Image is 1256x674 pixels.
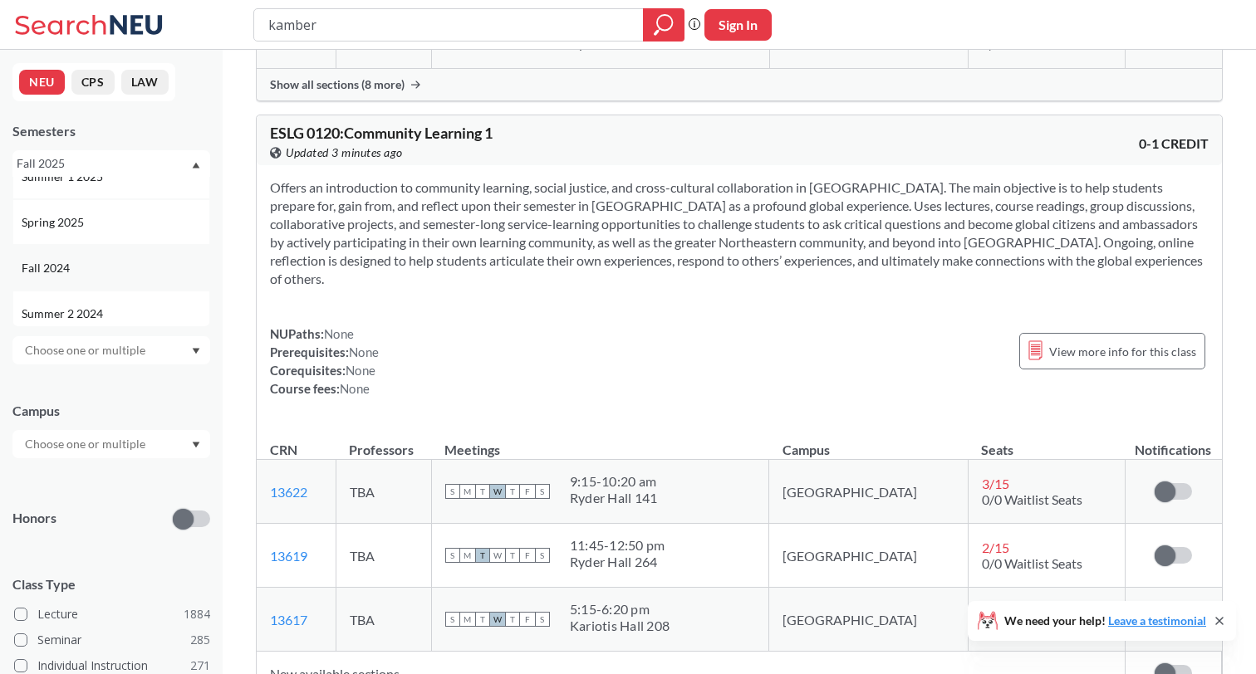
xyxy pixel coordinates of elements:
span: 3 / 15 [982,476,1009,491]
button: Sign In [704,9,772,41]
th: Seats [968,424,1125,460]
span: None [324,326,354,341]
p: Honors [12,509,56,528]
span: We need your help! [1004,615,1206,627]
td: [GEOGRAPHIC_DATA] [769,588,968,652]
span: W [490,484,505,499]
span: Spring 2025 [22,213,87,232]
span: 1884 [184,605,210,623]
div: Fall 2025Dropdown arrowFall 2025Summer 2 2025Summer Full 2025Summer 1 2025Spring 2025Fall 2024Sum... [12,150,210,177]
td: [GEOGRAPHIC_DATA] [769,524,968,588]
div: Semesters [12,122,210,140]
span: M [460,484,475,499]
span: Summer 2 2024 [22,305,106,323]
a: 13619 [270,548,307,564]
input: Class, professor, course number, "phrase" [267,11,631,39]
span: Class Type [12,575,210,593]
span: Show all sections (8 more) [270,77,405,92]
span: F [520,548,535,563]
div: Fall 2025 [17,154,190,173]
span: S [535,548,550,563]
span: Fall 2024 [22,259,73,277]
button: CPS [71,70,115,95]
div: Kariotis Hall 208 [570,618,670,634]
span: ESLG 0120 : Community Learning 1 [270,124,493,142]
span: None [346,363,375,378]
div: magnifying glass [643,8,684,42]
input: Choose one or multiple [17,340,156,360]
div: Ryder Hall 141 [570,490,658,506]
div: 9:15 - 10:20 am [570,473,658,490]
span: View more info for this class [1049,341,1196,362]
button: LAW [121,70,169,95]
div: 11:45 - 12:50 pm [570,537,665,554]
span: 2 / 15 [982,540,1009,555]
section: Offers an introduction to community learning, social justice, and cross-cultural collaboration in... [270,178,1209,288]
svg: Dropdown arrow [192,442,200,448]
label: Seminar [14,629,210,651]
div: CRN [270,441,297,459]
div: NUPaths: Prerequisites: Corequisites: Course fees: [270,325,379,398]
svg: magnifying glass [654,13,674,37]
span: None [349,344,379,359]
span: W [490,612,505,627]
svg: Dropdown arrow [192,162,200,168]
span: 0-1 CREDIT [1139,134,1209,153]
input: Choose one or multiple [17,434,156,454]
span: S [535,612,550,627]
span: T [505,484,520,499]
span: None [340,381,370,396]
span: S [535,484,550,499]
a: 13617 [270,612,307,628]
td: [GEOGRAPHIC_DATA] [769,460,968,524]
td: TBA [336,588,431,652]
td: TBA [336,460,431,524]
span: M [460,612,475,627]
div: Ryder Hall 264 [570,554,665,570]
span: Updated 3 minutes ago [286,144,403,162]
th: Meetings [431,424,769,460]
div: 5:15 - 6:20 pm [570,601,670,618]
label: Lecture [14,603,210,625]
span: W [490,548,505,563]
span: T [505,612,520,627]
span: Summer 1 2025 [22,168,106,186]
th: Campus [769,424,968,460]
span: S [445,548,460,563]
div: Dropdown arrow [12,336,210,364]
span: M [460,548,475,563]
span: S [445,484,460,499]
th: Professors [336,424,431,460]
span: T [505,548,520,563]
span: T [475,548,490,563]
a: 13622 [270,484,307,500]
span: 285 [190,631,210,649]
a: Leave a testimonial [1108,613,1206,628]
span: T [475,484,490,499]
span: T [475,612,490,627]
span: 0/0 Waitlist Seats [982,555,1082,571]
span: S [445,612,460,627]
svg: Dropdown arrow [192,348,200,354]
th: Notifications [1125,424,1221,460]
span: 0/0 Waitlist Seats [982,491,1082,507]
td: TBA [336,524,431,588]
div: Dropdown arrow [12,430,210,458]
div: Campus [12,402,210,420]
span: F [520,484,535,499]
span: F [520,612,535,627]
button: NEU [19,70,65,95]
div: Show all sections (8 more) [257,69,1222,100]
